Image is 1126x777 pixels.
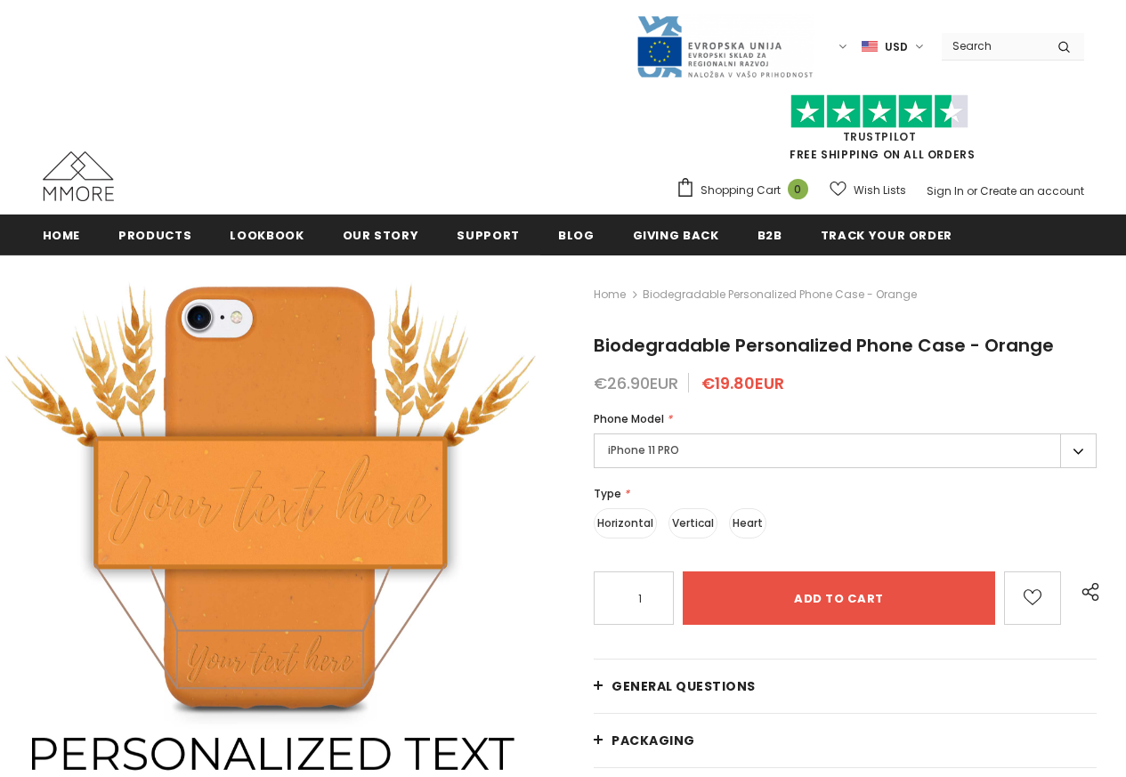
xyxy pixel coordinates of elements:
[558,214,595,255] a: Blog
[885,38,908,56] span: USD
[118,214,191,255] a: Products
[862,39,878,54] img: USD
[830,174,906,206] a: Wish Lists
[843,129,917,144] a: Trustpilot
[594,508,657,538] label: Horizontal
[43,151,114,201] img: MMORE Cases
[676,177,817,204] a: Shopping Cart 0
[636,38,814,53] a: Javni Razpis
[757,227,782,244] span: B2B
[633,227,719,244] span: Giving back
[821,214,952,255] a: Track your order
[701,372,784,394] span: €19.80EUR
[942,33,1044,59] input: Search Site
[636,14,814,79] img: Javni Razpis
[457,214,520,255] a: support
[594,433,1097,468] label: iPhone 11 PRO
[594,714,1097,767] a: PACKAGING
[612,732,695,749] span: PACKAGING
[790,94,968,129] img: Trust Pilot Stars
[643,284,917,305] span: Biodegradable Personalized Phone Case - Orange
[788,179,808,199] span: 0
[967,183,977,198] span: or
[668,508,717,538] label: Vertical
[594,333,1054,358] span: Biodegradable Personalized Phone Case - Orange
[701,182,781,199] span: Shopping Cart
[927,183,964,198] a: Sign In
[594,411,664,426] span: Phone Model
[43,214,81,255] a: Home
[683,571,995,625] input: Add to cart
[343,227,419,244] span: Our Story
[343,214,419,255] a: Our Story
[594,660,1097,713] a: General Questions
[594,284,626,305] a: Home
[676,102,1084,162] span: FREE SHIPPING ON ALL ORDERS
[729,508,766,538] label: Heart
[594,372,678,394] span: €26.90EUR
[230,214,304,255] a: Lookbook
[457,227,520,244] span: support
[821,227,952,244] span: Track your order
[558,227,595,244] span: Blog
[118,227,191,244] span: Products
[612,677,756,695] span: General Questions
[980,183,1084,198] a: Create an account
[757,214,782,255] a: B2B
[854,182,906,199] span: Wish Lists
[43,227,81,244] span: Home
[594,486,621,501] span: Type
[633,214,719,255] a: Giving back
[230,227,304,244] span: Lookbook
